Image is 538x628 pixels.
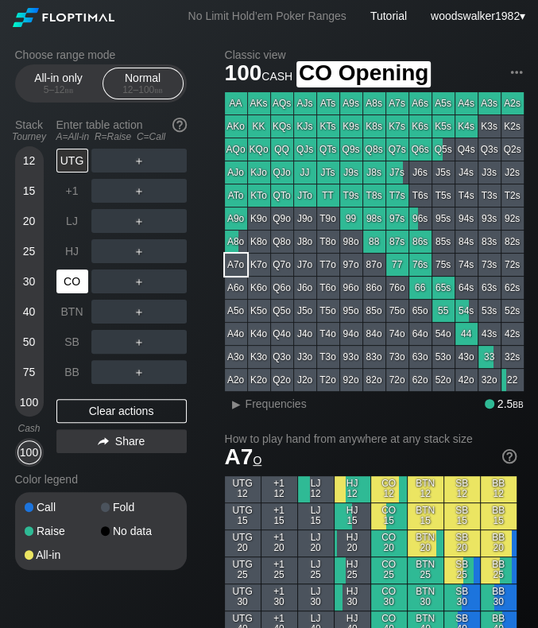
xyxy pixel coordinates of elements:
div: T7o [317,254,339,276]
div: 63s [478,277,501,299]
div: 73o [386,346,408,368]
div: 96o [340,277,362,299]
div: 86s [409,231,432,253]
div: K5o [248,300,270,322]
div: J4o [294,323,316,345]
div: 76s [409,254,432,276]
span: bb [154,84,163,95]
div: K4o [248,323,270,345]
div: 76o [386,277,408,299]
div: BB 15 [481,503,517,529]
div: A3o [225,346,247,368]
div: UTG 25 [225,557,261,583]
div: 97o [340,254,362,276]
img: share.864f2f62.svg [98,437,109,446]
div: K8s [363,115,385,138]
div: 87o [363,254,385,276]
div: CO [56,269,88,293]
div: Normal [106,68,180,99]
div: 33 [478,346,501,368]
div: BB 25 [481,557,517,583]
div: BB [56,360,88,384]
div: HJ 12 [335,476,370,502]
div: UTG [56,149,88,173]
div: T7s [386,184,408,207]
div: QTs [317,138,339,161]
div: Call [25,502,101,513]
div: 2.5 [485,397,523,410]
div: A4o [225,323,247,345]
div: A4s [455,92,478,114]
div: T8s [363,184,385,207]
div: Share [56,429,187,453]
div: SB 30 [444,584,480,611]
div: T6o [317,277,339,299]
div: J9s [340,161,362,184]
div: 55 [432,300,455,322]
div: 96s [409,207,432,230]
div: 95o [340,300,362,322]
div: UTG 30 [225,584,261,611]
div: J3s [478,161,501,184]
div: 77 [386,254,408,276]
div: A2o [225,369,247,391]
div: QTo [271,184,293,207]
div: J8s [363,161,385,184]
div: J5s [432,161,455,184]
div: +1 15 [261,503,297,529]
div: T9o [317,207,339,230]
div: JJ [294,161,316,184]
div: K9s [340,115,362,138]
div: K5s [432,115,455,138]
div: HJ 15 [335,503,370,529]
div: ＋ [91,300,187,324]
div: A3s [478,92,501,114]
div: SB [56,330,88,354]
div: CO 20 [371,530,407,556]
img: help.32db89a4.svg [501,448,518,465]
div: UTG 15 [225,503,261,529]
div: J8o [294,231,316,253]
div: HJ 25 [335,557,370,583]
div: ＋ [91,360,187,384]
div: Tourney [9,131,50,142]
div: 53o [432,346,455,368]
div: 53s [478,300,501,322]
span: cash [261,66,292,83]
div: 100 [17,440,41,464]
div: UTG 12 [225,476,261,502]
div: 95s [432,207,455,230]
div: A8o [225,231,247,253]
div: Q2o [271,369,293,391]
div: 99 [340,207,362,230]
div: 32o [478,369,501,391]
div: J7o [294,254,316,276]
div: K7o [248,254,270,276]
div: BB 12 [481,476,517,502]
div: T8o [317,231,339,253]
div: 30 [17,269,41,293]
div: 12 [17,149,41,173]
div: 75s [432,254,455,276]
div: 82o [363,369,385,391]
div: Stack [9,112,50,149]
div: T5s [432,184,455,207]
div: 15 [17,179,41,203]
div: Q6o [271,277,293,299]
div: Q4o [271,323,293,345]
div: K4s [455,115,478,138]
div: 87s [386,231,408,253]
div: A6o [225,277,247,299]
div: All-in [25,549,101,560]
div: J3o [294,346,316,368]
div: BTN 30 [408,584,443,611]
span: A7 [225,444,262,469]
div: 62o [409,369,432,391]
div: 93s [478,207,501,230]
div: 75 [17,360,41,384]
div: Q7o [271,254,293,276]
div: Q8s [363,138,385,161]
div: JTs [317,161,339,184]
div: No Limit Hold’em Poker Ranges [164,10,370,26]
div: 74o [386,323,408,345]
